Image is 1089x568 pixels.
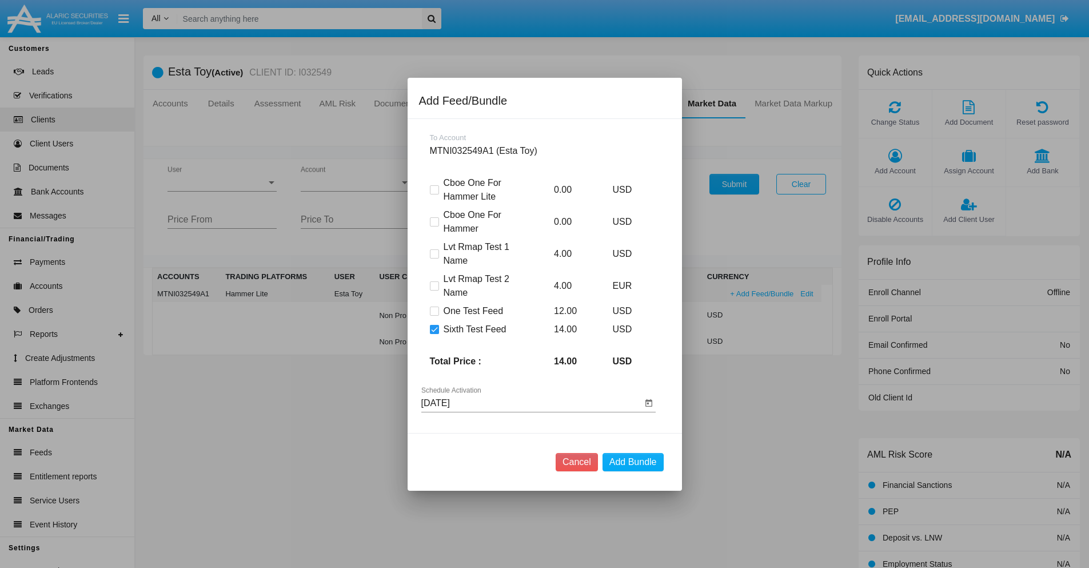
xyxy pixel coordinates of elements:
span: Cboe One For Hammer [444,208,530,236]
p: 14.00 [545,323,597,336]
span: Lvt Rmap Test 1 Name [444,240,530,268]
p: 4.00 [545,247,597,261]
span: Sixth Test Feed [444,323,506,336]
button: Add Bundle [603,453,664,471]
p: 0.00 [545,215,597,229]
button: Open calendar [642,396,656,410]
p: Total Price : [421,355,538,368]
p: USD [604,247,656,261]
span: Lvt Rmap Test 2 Name [444,272,530,300]
button: Cancel [556,453,598,471]
p: 12.00 [545,304,597,318]
p: 14.00 [545,355,597,368]
span: Cboe One For Hammer Lite [444,176,530,204]
p: 4.00 [545,279,597,293]
span: One Test Feed [444,304,504,318]
p: USD [604,355,656,368]
p: EUR [604,279,656,293]
span: MTNI032549A1 (Esta Toy) [430,146,537,156]
p: 0.00 [545,183,597,197]
p: USD [604,304,656,318]
p: USD [604,215,656,229]
p: USD [604,183,656,197]
div: Add Feed/Bundle [419,92,671,110]
p: USD [604,323,656,336]
span: To Account [430,133,466,142]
